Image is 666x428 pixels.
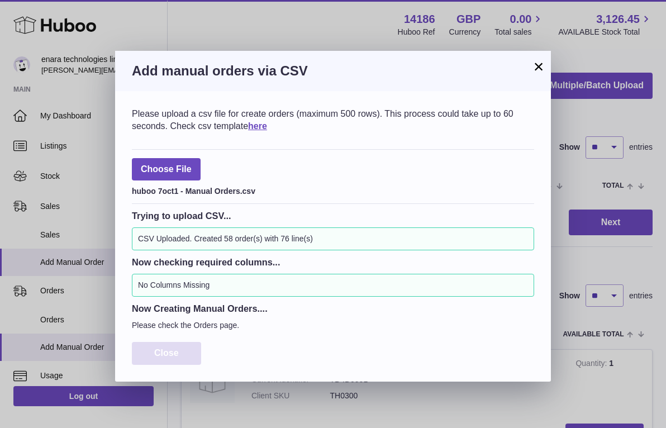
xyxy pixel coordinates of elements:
[132,183,534,197] div: huboo 7oct1 - Manual Orders.csv
[132,158,201,181] span: Choose File
[132,108,534,132] div: Please upload a csv file for create orders (maximum 500 rows). This process could take up to 60 s...
[532,60,545,73] button: ×
[132,342,201,365] button: Close
[132,62,534,80] h3: Add manual orders via CSV
[132,274,534,297] div: No Columns Missing
[132,256,534,268] h3: Now checking required columns...
[132,302,534,315] h3: Now Creating Manual Orders....
[154,348,179,358] span: Close
[132,227,534,250] div: CSV Uploaded. Created 58 order(s) with 76 line(s)
[132,320,534,331] p: Please check the Orders page.
[132,210,534,222] h3: Trying to upload CSV...
[248,121,267,131] a: here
